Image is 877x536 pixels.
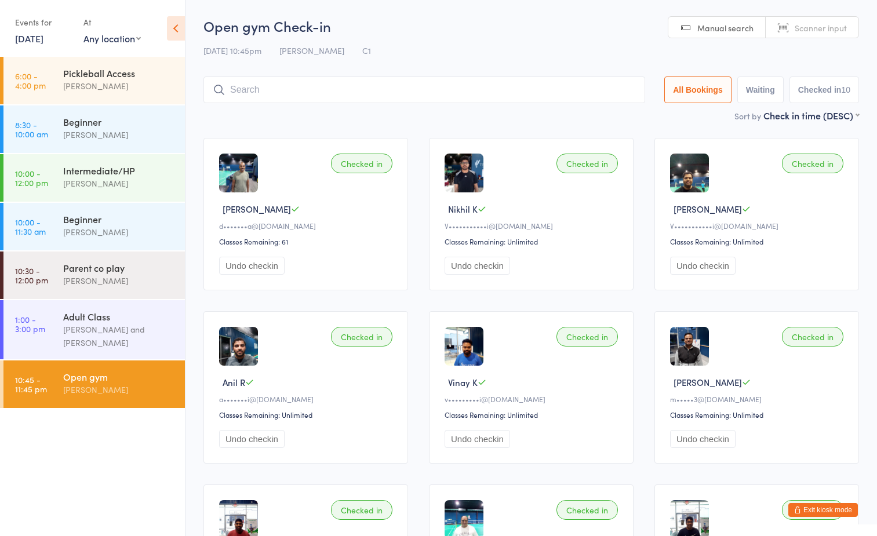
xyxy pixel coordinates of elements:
[670,221,847,231] div: V•••••••••••i@[DOMAIN_NAME]
[782,154,843,173] div: Checked in
[63,115,175,128] div: Beginner
[782,500,843,520] div: Checked in
[795,22,847,34] span: Scanner input
[15,266,48,285] time: 10:30 - 12:00 pm
[15,217,46,236] time: 10:00 - 11:30 am
[219,221,396,231] div: d•••••••a@[DOMAIN_NAME]
[63,213,175,225] div: Beginner
[841,85,850,94] div: 10
[15,71,46,90] time: 6:00 - 4:00 pm
[219,410,396,420] div: Classes Remaining: Unlimited
[670,327,709,366] img: image1674913604.png
[670,394,847,404] div: m•••••3@[DOMAIN_NAME]
[15,315,45,333] time: 1:00 - 3:00 pm
[763,109,859,122] div: Check in time (DESC)
[63,370,175,383] div: Open gym
[556,154,618,173] div: Checked in
[448,203,478,215] span: Nikhil K
[670,410,847,420] div: Classes Remaining: Unlimited
[670,154,709,192] img: image1678411411.png
[15,13,72,32] div: Events for
[223,376,245,388] span: Anil R
[3,300,185,359] a: 1:00 -3:00 pmAdult Class[PERSON_NAME] and [PERSON_NAME]
[219,154,258,192] img: image1675019018.png
[83,32,141,45] div: Any location
[63,261,175,274] div: Parent co play
[15,120,48,138] time: 8:30 - 10:00 am
[445,257,510,275] button: Undo checkin
[331,154,392,173] div: Checked in
[674,203,742,215] span: [PERSON_NAME]
[448,376,478,388] span: Vinay K
[556,327,618,347] div: Checked in
[63,310,175,323] div: Adult Class
[203,45,261,56] span: [DATE] 10:45pm
[445,394,621,404] div: v•••••••••i@[DOMAIN_NAME]
[3,105,185,153] a: 8:30 -10:00 amBeginner[PERSON_NAME]
[219,327,258,366] img: image1675911789.png
[737,76,784,103] button: Waiting
[279,45,344,56] span: [PERSON_NAME]
[63,225,175,239] div: [PERSON_NAME]
[15,375,47,393] time: 10:45 - 11:45 pm
[63,79,175,93] div: [PERSON_NAME]
[445,430,510,448] button: Undo checkin
[664,76,732,103] button: All Bookings
[63,274,175,287] div: [PERSON_NAME]
[674,376,742,388] span: [PERSON_NAME]
[445,236,621,246] div: Classes Remaining: Unlimited
[219,236,396,246] div: Classes Remaining: 61
[3,360,185,408] a: 10:45 -11:45 pmOpen gym[PERSON_NAME]
[445,221,621,231] div: V•••••••••••i@[DOMAIN_NAME]
[445,154,483,192] img: image1735675770.png
[15,169,48,187] time: 10:00 - 12:00 pm
[670,430,736,448] button: Undo checkin
[331,500,392,520] div: Checked in
[3,251,185,299] a: 10:30 -12:00 pmParent co play[PERSON_NAME]
[3,203,185,250] a: 10:00 -11:30 amBeginner[PERSON_NAME]
[203,76,645,103] input: Search
[788,503,858,517] button: Exit kiosk mode
[670,236,847,246] div: Classes Remaining: Unlimited
[445,327,483,366] img: image1673217962.png
[556,500,618,520] div: Checked in
[63,383,175,396] div: [PERSON_NAME]
[670,257,736,275] button: Undo checkin
[63,177,175,190] div: [PERSON_NAME]
[63,323,175,349] div: [PERSON_NAME] and [PERSON_NAME]
[63,67,175,79] div: Pickleball Access
[782,327,843,347] div: Checked in
[219,394,396,404] div: a•••••••i@[DOMAIN_NAME]
[219,430,285,448] button: Undo checkin
[203,16,859,35] h2: Open gym Check-in
[219,257,285,275] button: Undo checkin
[63,164,175,177] div: Intermediate/HP
[223,203,291,215] span: [PERSON_NAME]
[789,76,859,103] button: Checked in10
[63,128,175,141] div: [PERSON_NAME]
[15,32,43,45] a: [DATE]
[362,45,371,56] span: C1
[83,13,141,32] div: At
[734,110,761,122] label: Sort by
[445,410,621,420] div: Classes Remaining: Unlimited
[3,57,185,104] a: 6:00 -4:00 pmPickleball Access[PERSON_NAME]
[3,154,185,202] a: 10:00 -12:00 pmIntermediate/HP[PERSON_NAME]
[331,327,392,347] div: Checked in
[697,22,754,34] span: Manual search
